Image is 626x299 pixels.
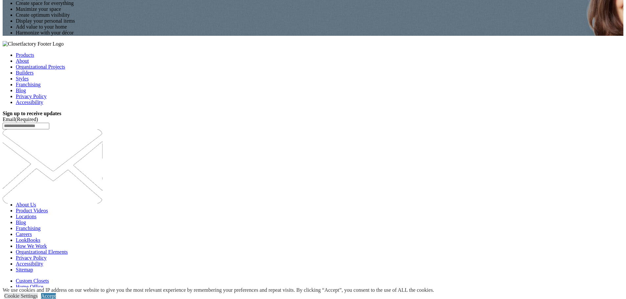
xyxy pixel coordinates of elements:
[16,220,26,225] a: Blog
[16,70,34,75] a: Builders
[4,293,38,299] a: Cookie Settings
[16,82,41,87] a: Franchising
[16,231,32,237] a: Careers
[16,278,49,284] a: Custom Closets
[16,18,623,24] li: Display your personal items
[3,287,434,293] div: We use cookies and IP address on our website to give you the most relevant experience by remember...
[16,12,623,18] li: Create optimum visibility
[16,99,43,105] a: Accessibility
[15,117,38,122] span: (Required)
[16,225,41,231] a: Franchising
[16,58,29,64] a: About
[3,111,61,116] strong: Sign up to receive updates
[16,214,36,219] a: Locations
[16,88,26,93] a: Blog
[16,202,36,207] a: About Us
[16,94,47,99] a: Privacy Policy
[16,267,33,272] a: Sitemap
[16,208,48,213] a: Product Videos
[16,255,47,261] a: Privacy Policy
[16,261,43,267] a: Accessibility
[16,237,40,243] a: LookBooks
[41,293,56,299] a: Accept
[16,52,34,58] a: Products
[16,284,43,289] a: Home Office
[16,30,623,36] li: Harmonize with your décor
[16,76,29,81] a: Styles
[16,64,65,70] a: Organizational Projects
[3,117,38,122] label: Email
[16,249,68,255] a: Organizational Elements
[3,41,64,47] img: Closetfactory Footer Logo
[16,6,623,12] li: Maximize your space
[16,0,623,6] li: Create space for everything
[16,24,623,30] li: Add value to your home
[16,243,47,249] a: How We Work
